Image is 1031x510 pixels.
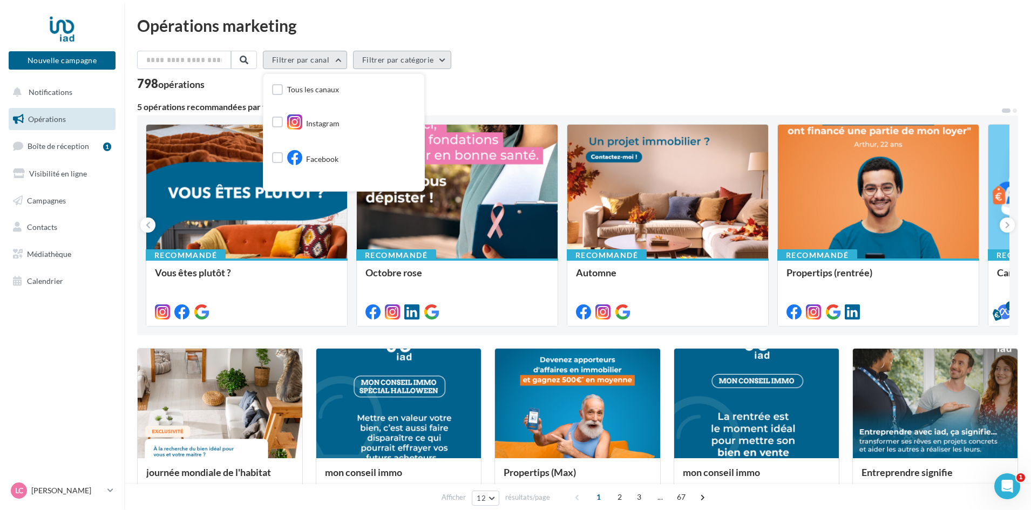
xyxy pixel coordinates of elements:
span: Tous les canaux [287,85,339,94]
div: Opérations marketing [137,17,1018,33]
button: 12 [472,491,499,506]
span: 3 [630,488,648,506]
a: Campagnes [6,189,118,212]
span: 67 [673,488,690,506]
span: 12 [477,494,486,502]
div: Propertips (rentrée) [786,267,970,289]
span: 1 [1016,473,1025,482]
div: opérations [158,79,205,89]
div: Recommandé [356,249,436,261]
span: Contacts [27,222,57,232]
div: Vous êtes plutôt ? [155,267,338,289]
div: Recommandé [777,249,857,261]
div: mon conseil immo [683,467,830,488]
span: Afficher [442,492,466,502]
div: 5 [1006,301,1015,311]
div: Automne [576,267,759,289]
div: 1 [103,142,111,151]
div: 798 [137,78,205,90]
div: Propertips (Max) [504,467,651,488]
span: résultats/page [505,492,550,502]
span: Médiathèque [27,249,71,259]
span: LC [15,485,23,496]
a: LC [PERSON_NAME] [9,480,116,501]
button: Filtrer par catégorie [353,51,451,69]
span: Facebook [306,154,338,165]
button: Notifications [6,81,113,104]
div: Recommandé [567,249,647,261]
a: Boîte de réception1 [6,134,118,158]
a: Calendrier [6,270,118,293]
span: Instagram [306,118,340,129]
button: Nouvelle campagne [9,51,116,70]
span: Notifications [29,87,72,97]
span: Boîte de réception [28,141,89,151]
span: Calendrier [27,276,63,285]
div: journée mondiale de l'habitat [146,467,294,488]
a: Opérations [6,108,118,131]
a: Contacts [6,216,118,239]
p: [PERSON_NAME] [31,485,103,496]
button: Filtrer par canal [263,51,347,69]
div: Entreprendre signifie [862,467,1009,488]
iframe: Intercom live chat [994,473,1020,499]
a: Médiathèque [6,243,118,266]
div: 5 opérations recommandées par votre enseigne [137,103,1001,111]
span: Visibilité en ligne [29,169,87,178]
span: ... [652,488,669,506]
span: Campagnes [27,195,66,205]
span: 2 [611,488,628,506]
a: Visibilité en ligne [6,162,118,185]
div: Octobre rose [365,267,549,289]
div: Recommandé [146,249,226,261]
span: 1 [590,488,607,506]
div: mon conseil immo [325,467,472,488]
span: Opérations [28,114,66,124]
